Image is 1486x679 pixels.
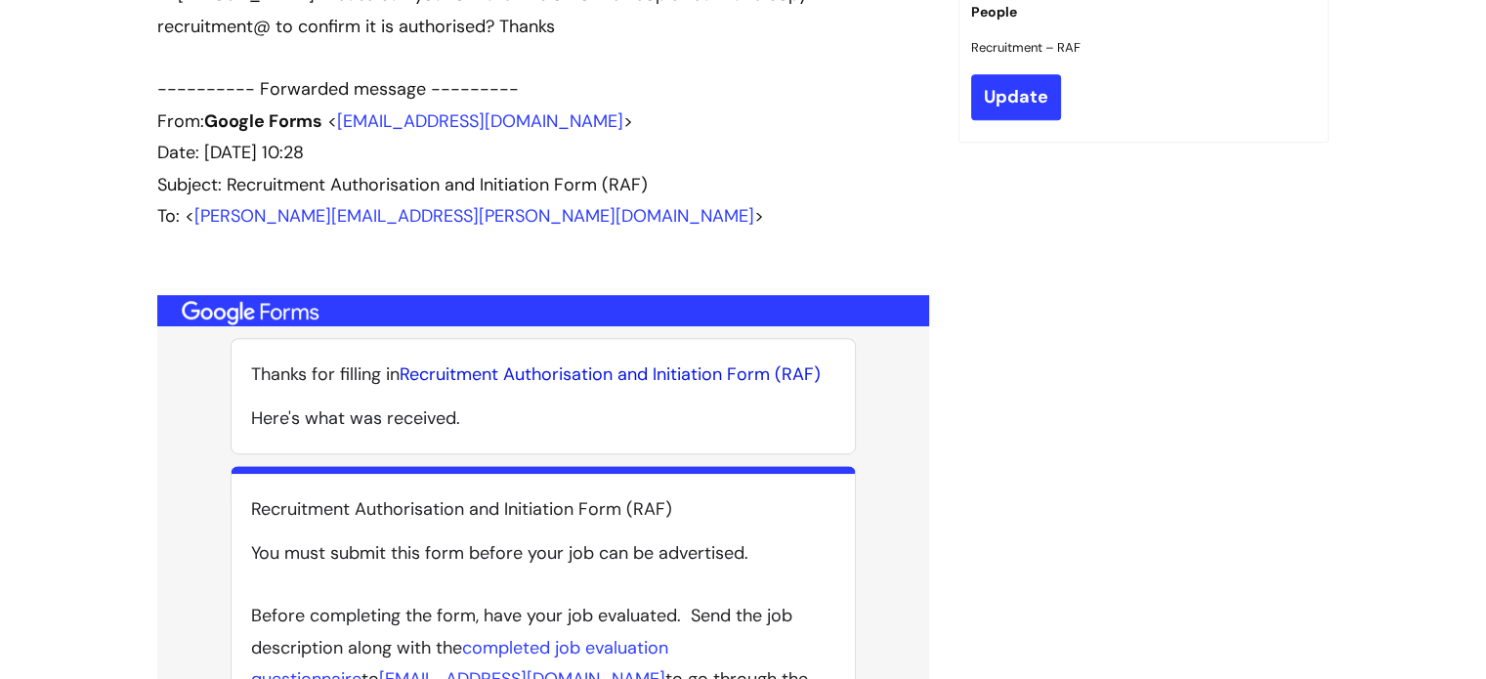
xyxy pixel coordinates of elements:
a: [EMAIL_ADDRESS][DOMAIN_NAME] [337,109,623,133]
strong: Google Forms [204,109,322,133]
h1: Recruitment Authorisation and Initiation Form (RAF) [251,493,835,525]
label: People [971,4,1017,21]
span: < > [327,109,633,133]
h1: Thanks for filling in [251,359,835,390]
div: Here's what was received. [231,338,856,454]
a: Recruitment Authorisation and Initiation Form (RAF) [400,362,821,386]
img: Google Forms [181,300,320,325]
a: [PERSON_NAME][EMAIL_ADDRESS][PERSON_NAME][DOMAIN_NAME] [194,204,754,228]
p: Recruitment – RAF [971,36,1317,59]
div: ---------- Forwarded message --------- From: Date: [DATE] 10:28 Subject: Recruitment Authorisatio... [157,73,929,232]
input: Update [971,74,1061,119]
